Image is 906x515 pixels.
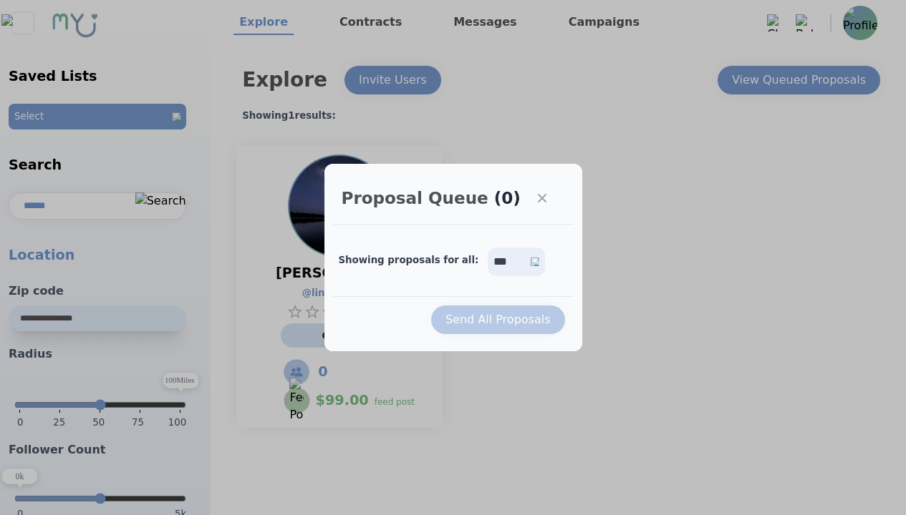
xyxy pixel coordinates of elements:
h2: Proposal Queue [342,189,488,207]
div: Send All Proposals [445,311,551,328]
div: all : [462,253,478,268]
h2: Showing proposals for [339,245,479,276]
button: Send All Proposals [431,305,565,334]
span: (0) [494,189,521,207]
